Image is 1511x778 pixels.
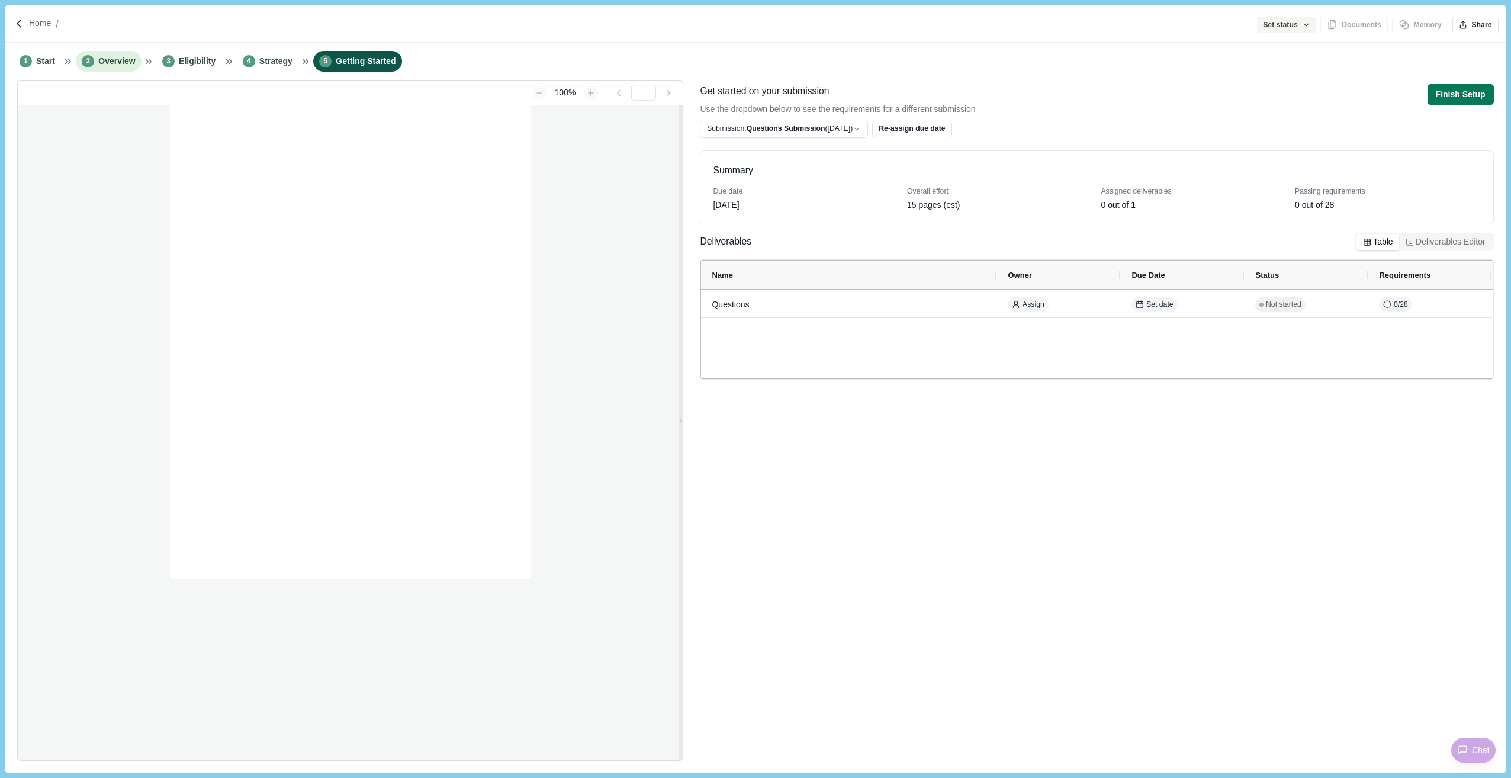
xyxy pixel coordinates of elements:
div: Assigned deliverables [1101,187,1287,197]
span: 4 [243,55,255,67]
button: Zoom in [584,86,598,100]
button: Set date [1131,297,1177,312]
div: 0 out of 28 [1295,199,1334,211]
a: Home [29,17,51,30]
div: 0 out of 1 [1101,199,1136,211]
button: Go to next page [658,86,679,100]
span: Use the dropdown below to see the requirements for a different submission [700,103,975,115]
div: Overall effort [907,187,1093,197]
span: Set date [1146,300,1174,310]
img: Forward slash icon [14,18,25,29]
span: Deliverables [700,234,751,249]
img: Forward slash icon [51,18,63,29]
span: Chat [1472,744,1490,757]
button: Re-assign due date [872,121,952,137]
span: 1 [20,55,32,67]
button: Chat [1451,738,1496,763]
div: Passing requirements [1295,187,1481,197]
button: Finish Setup [1428,84,1494,105]
div: Get started on your submission [700,84,975,99]
button: Table [1356,234,1399,250]
button: Go to previous page [608,86,629,100]
span: Overview [98,55,135,67]
span: Getting Started [336,55,396,67]
span: Eligibility [179,55,216,67]
span: Not started [1266,300,1301,310]
div: 100% [548,86,581,99]
span: Due Date [1131,271,1165,279]
div: Due date [713,187,899,197]
div: [DATE] [713,199,739,211]
button: Deliverables Editor [1399,234,1491,250]
span: 0 / 28 [1394,300,1408,310]
button: Zoom out [532,86,546,100]
span: Owner [1008,271,1031,279]
span: Assign [1023,300,1044,310]
span: Name [712,271,732,279]
span: Start [36,55,55,67]
span: 3 [162,55,175,67]
span: 2 [82,55,94,67]
span: Status [1255,271,1279,279]
h3: Summary [713,163,753,178]
span: Requirements [1379,271,1430,279]
div: Questions [712,293,986,316]
span: 5 [319,55,332,67]
div: 15 pages (est) [907,199,960,211]
button: Assign [1008,297,1048,312]
span: Strategy [259,55,292,67]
